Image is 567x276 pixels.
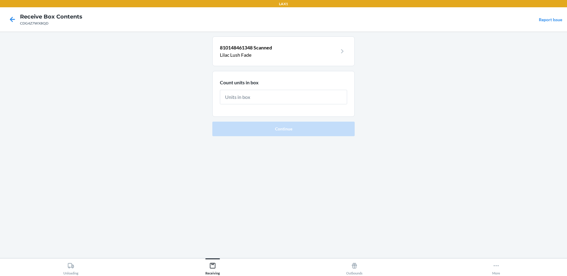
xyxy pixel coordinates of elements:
[539,17,562,22] a: Report Issue
[220,79,259,85] span: Count units in box
[220,44,347,59] a: 810148461348 ScannedLilac Lush Fade
[425,258,567,275] button: More
[212,122,355,136] button: Continue
[63,260,78,275] div: Unloading
[492,260,500,275] div: More
[142,258,283,275] button: Receiving
[346,260,363,275] div: Outbounds
[20,13,82,21] h4: Receive Box Contents
[283,258,425,275] button: Outbounds
[205,260,220,275] div: Receiving
[220,45,272,50] span: 810148461348 Scanned
[220,51,337,59] p: Lilac Lush Fade
[220,90,347,104] input: Units in box
[20,21,82,26] div: CDG4Z7WX8QD
[279,1,288,7] p: LAX1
